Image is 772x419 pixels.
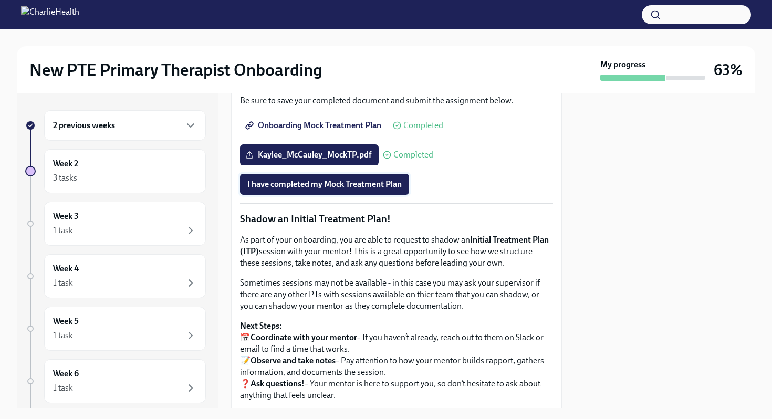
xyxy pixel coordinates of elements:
strong: My progress [600,59,645,70]
strong: Initial Treatment Plan (ITP) [240,235,549,256]
h6: Week 5 [53,316,79,327]
h3: 63% [714,60,743,79]
div: 1 task [53,277,73,289]
span: Completed [393,151,433,159]
h2: New PTE Primary Therapist Onboarding [29,59,322,80]
span: Kaylee_McCauley_MockTP.pdf [247,150,371,160]
div: 1 task [53,382,73,394]
strong: Coordinate with your mentor [251,332,357,342]
p: Sometimes sessions may not be available - in this case you may ask your supervisor if there are a... [240,277,553,312]
label: Kaylee_McCauley_MockTP.pdf [240,144,379,165]
a: Week 31 task [25,202,206,246]
p: Shadow an Initial Treatment Plan! [240,212,553,226]
p: Be sure to save your completed document and submit the assignment below. [240,95,553,107]
a: Week 23 tasks [25,149,206,193]
h6: Week 2 [53,158,78,170]
a: Week 41 task [25,254,206,298]
p: As part of your onboarding, you are able to request to shadow an session with your mentor! This i... [240,234,553,269]
span: Completed [403,121,443,130]
a: Onboarding Mock Treatment Plan [240,115,389,136]
span: I have completed my Mock Treatment Plan [247,179,402,190]
strong: Observe and take notes [251,355,336,365]
span: Onboarding Mock Treatment Plan [247,120,381,131]
div: 1 task [53,330,73,341]
h6: 2 previous weeks [53,120,115,131]
strong: Ask questions! [251,379,305,389]
a: Week 61 task [25,359,206,403]
img: CharlieHealth [21,6,79,23]
h6: Week 6 [53,368,79,380]
div: 2 previous weeks [44,110,206,141]
strong: Next Steps: [240,321,282,331]
div: 3 tasks [53,172,77,184]
h6: Week 3 [53,211,79,222]
button: I have completed my Mock Treatment Plan [240,174,409,195]
p: 📅 – If you haven’t already, reach out to them on Slack or email to find a time that works. 📝 – Pa... [240,320,553,401]
a: Week 51 task [25,307,206,351]
div: 1 task [53,225,73,236]
h6: Week 4 [53,263,79,275]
